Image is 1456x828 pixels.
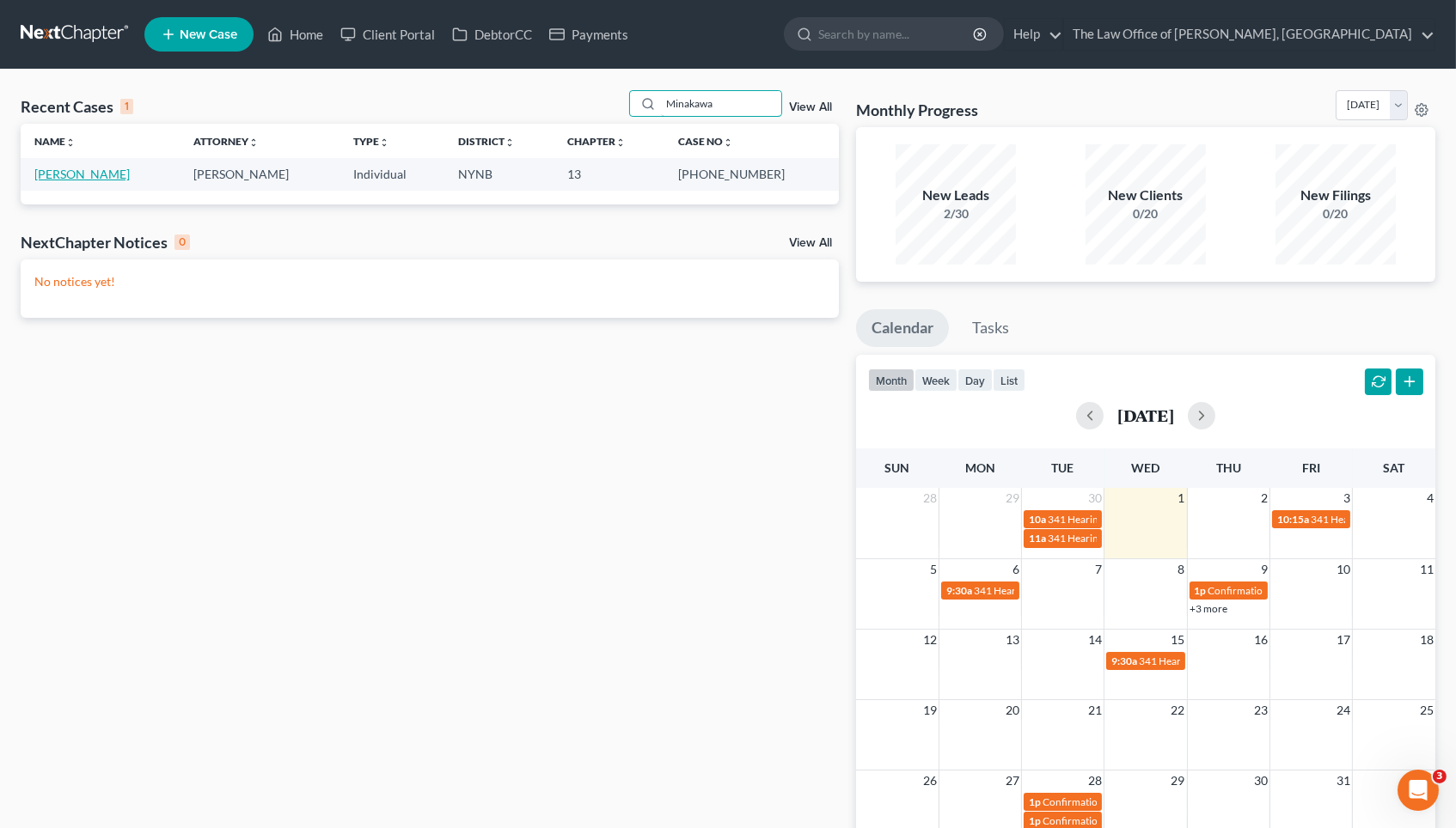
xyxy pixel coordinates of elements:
[1111,654,1137,667] span: 9:30a
[1190,602,1228,615] a: +3 more
[21,232,190,253] div: NextChapter Notices
[957,368,993,392] button: day
[896,205,1016,222] div: 2/30
[1043,814,1225,827] span: Confirmation Date for [PERSON_NAME]
[896,186,1016,205] div: New Leads
[458,135,515,148] a: Districtunfold_more
[1418,700,1435,721] span: 25
[379,137,389,148] i: unfold_more
[1005,19,1062,50] a: Help
[1004,770,1021,791] span: 27
[921,630,939,650] span: 12
[174,234,190,250] div: 0
[724,137,734,148] i: unfold_more
[180,28,237,41] span: New Case
[444,158,554,190] td: NYNB
[1004,630,1021,650] span: 13
[1029,795,1041,808] span: 1p
[679,135,734,148] a: Case Nounfold_more
[1252,630,1269,650] span: 16
[1052,460,1074,475] span: Tue
[21,96,133,117] div: Recent Cases
[957,309,1025,347] a: Tasks
[248,137,259,148] i: unfold_more
[34,167,130,181] a: [PERSON_NAME]
[1086,770,1104,791] span: 28
[1131,460,1159,475] span: Wed
[65,137,76,148] i: unfold_more
[34,273,825,290] p: No notices yet!
[856,100,978,120] h3: Monthly Progress
[1004,488,1021,508] span: 29
[180,158,339,190] td: [PERSON_NAME]
[554,158,665,190] td: 13
[1043,795,1316,808] span: Confirmation Date for [PERSON_NAME] & [PERSON_NAME]
[259,19,332,50] a: Home
[1335,770,1352,791] span: 31
[1064,19,1435,50] a: The Law Office of [PERSON_NAME], [GEOGRAPHIC_DATA]
[921,488,939,508] span: 28
[1277,513,1309,526] span: 10:15a
[946,584,972,597] span: 9:30a
[1011,559,1021,580] span: 6
[1029,513,1046,526] span: 10a
[193,135,259,148] a: Attorneyunfold_more
[340,158,444,190] td: Individual
[353,135,389,148] a: Typeunfold_more
[921,770,939,791] span: 26
[1398,770,1439,811] iframe: Intercom live chat
[505,137,515,148] i: unfold_more
[1086,205,1206,222] div: 0/20
[1302,460,1320,475] span: Fri
[120,99,133,114] div: 1
[1433,770,1447,783] span: 3
[615,137,626,148] i: unfold_more
[1252,700,1269,721] span: 23
[1276,186,1396,205] div: New Filings
[1029,532,1046,545] span: 11a
[868,368,915,392] button: month
[789,237,832,249] a: View All
[1170,630,1187,650] span: 15
[974,584,1232,597] span: 341 Hearing for [PERSON_NAME][GEOGRAPHIC_DATA]
[1086,700,1104,721] span: 21
[444,19,541,50] a: DebtorCC
[1276,205,1396,222] div: 0/20
[1093,559,1104,580] span: 7
[1004,700,1021,721] span: 20
[856,309,949,347] a: Calendar
[921,700,939,721] span: 19
[1342,488,1352,508] span: 3
[1048,513,1202,526] span: 341 Hearing for [PERSON_NAME]
[1170,770,1187,791] span: 29
[1335,630,1352,650] span: 17
[884,460,909,475] span: Sun
[915,368,957,392] button: week
[665,158,839,190] td: [PHONE_NUMBER]
[1170,700,1187,721] span: 22
[332,19,444,50] a: Client Portal
[1117,406,1174,424] h2: [DATE]
[818,18,976,50] input: Search by name...
[1335,559,1352,580] span: 10
[34,135,76,148] a: Nameunfold_more
[1418,559,1435,580] span: 11
[1177,559,1187,580] span: 8
[1029,814,1041,827] span: 1p
[1086,630,1104,650] span: 14
[1086,186,1206,205] div: New Clients
[1418,630,1435,650] span: 18
[1425,488,1435,508] span: 4
[1195,584,1207,597] span: 1p
[661,91,781,116] input: Search by name...
[1048,532,1293,545] span: 341 Hearing for [PERSON_NAME] & [PERSON_NAME]
[993,368,1025,392] button: list
[1335,700,1352,721] span: 24
[1177,488,1187,508] span: 1
[1086,488,1104,508] span: 30
[1259,559,1269,580] span: 9
[567,135,626,148] a: Chapterunfold_more
[1252,770,1269,791] span: 30
[928,559,939,580] span: 5
[789,101,832,113] a: View All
